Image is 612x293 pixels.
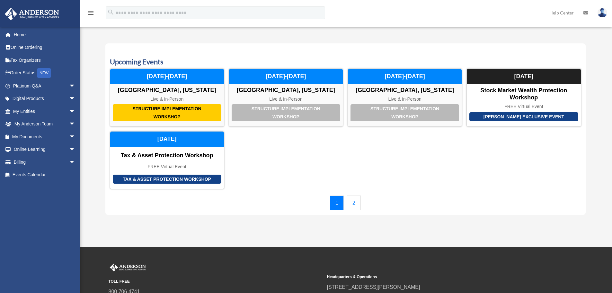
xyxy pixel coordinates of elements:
[469,112,578,122] div: [PERSON_NAME] Exclusive Event
[4,54,85,67] a: Tax Organizers
[229,69,343,84] div: [DATE]-[DATE]
[4,118,85,131] a: My Anderson Teamarrow_drop_down
[4,130,85,143] a: My Documentsarrow_drop_down
[69,143,82,156] span: arrow_drop_down
[348,87,462,94] div: [GEOGRAPHIC_DATA], [US_STATE]
[229,96,343,102] div: Live & In-Person
[87,9,94,17] i: menu
[348,69,462,127] a: Structure Implementation Workshop [GEOGRAPHIC_DATA], [US_STATE] Live & In-Person [DATE]-[DATE]
[4,92,85,105] a: Digital Productsarrow_drop_down
[4,28,85,41] a: Home
[327,274,541,280] small: Headquarters & Operations
[350,104,459,121] div: Structure Implementation Workshop
[113,175,221,184] div: Tax & Asset Protection Workshop
[467,104,581,109] div: FREE Virtual Event
[4,79,85,92] a: Platinum Q&Aarrow_drop_down
[110,69,224,127] a: Structure Implementation Workshop [GEOGRAPHIC_DATA], [US_STATE] Live & In-Person [DATE]-[DATE]
[229,87,343,94] div: [GEOGRAPHIC_DATA], [US_STATE]
[69,105,82,118] span: arrow_drop_down
[110,152,224,159] div: Tax & Asset Protection Workshop
[4,105,85,118] a: My Entitiesarrow_drop_down
[4,169,82,181] a: Events Calendar
[229,69,343,127] a: Structure Implementation Workshop [GEOGRAPHIC_DATA], [US_STATE] Live & In-Person [DATE]-[DATE]
[347,196,361,210] a: 2
[232,104,340,121] div: Structure Implementation Workshop
[69,130,82,143] span: arrow_drop_down
[69,118,82,131] span: arrow_drop_down
[110,131,224,189] a: Tax & Asset Protection Workshop Tax & Asset Protection Workshop FREE Virtual Event [DATE]
[348,96,462,102] div: Live & In-Person
[110,96,224,102] div: Live & In-Person
[37,68,51,78] div: NEW
[87,11,94,17] a: menu
[69,92,82,105] span: arrow_drop_down
[107,9,114,16] i: search
[109,263,147,272] img: Anderson Advisors Platinum Portal
[69,79,82,93] span: arrow_drop_down
[4,143,85,156] a: Online Learningarrow_drop_down
[467,87,581,101] div: Stock Market Wealth Protection Workshop
[3,8,61,20] img: Anderson Advisors Platinum Portal
[110,164,224,169] div: FREE Virtual Event
[113,104,221,121] div: Structure Implementation Workshop
[109,278,323,285] small: TOLL FREE
[466,69,581,127] a: [PERSON_NAME] Exclusive Event Stock Market Wealth Protection Workshop FREE Virtual Event [DATE]
[69,156,82,169] span: arrow_drop_down
[4,67,85,80] a: Order StatusNEW
[4,156,85,169] a: Billingarrow_drop_down
[110,57,581,67] h3: Upcoming Events
[598,8,607,17] img: User Pic
[110,69,224,84] div: [DATE]-[DATE]
[4,41,85,54] a: Online Ordering
[467,69,581,84] div: [DATE]
[110,132,224,147] div: [DATE]
[110,87,224,94] div: [GEOGRAPHIC_DATA], [US_STATE]
[330,196,344,210] a: 1
[327,284,420,290] a: [STREET_ADDRESS][PERSON_NAME]
[348,69,462,84] div: [DATE]-[DATE]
